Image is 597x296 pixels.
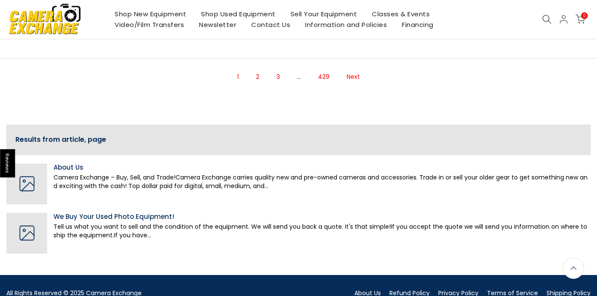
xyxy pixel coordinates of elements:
[194,9,283,19] a: Shop Used Equipment
[252,69,264,84] a: Page 2
[283,9,365,19] a: Sell Your Equipment
[107,19,192,30] a: Video/Film Transfers
[6,125,591,155] div: Results from article, page
[107,9,194,19] a: Shop New Equipment
[563,257,584,279] a: Back to the top
[53,164,591,172] a: About Us
[314,69,334,84] a: Page 429
[576,15,585,24] a: 0
[581,12,588,19] span: 0
[272,69,284,84] a: Page 3
[365,9,437,19] a: Classes & Events
[53,223,591,239] div: Tell us what you want to sell and the condition of the equipment. We will send you back a quote. ...
[233,69,243,84] span: Page 1
[53,213,591,221] a: We Buy Your Used Photo Equipment!
[53,173,591,190] div: Camera Exchange – Buy, Sell, and Trade!Camera Exchange carries quality new and pre-owned cameras ...
[395,19,441,30] a: Financing
[342,69,364,84] a: Next
[298,19,395,30] a: Information and Policies
[192,19,244,30] a: Newsletter
[244,19,298,30] a: Contact Us
[293,69,305,84] span: …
